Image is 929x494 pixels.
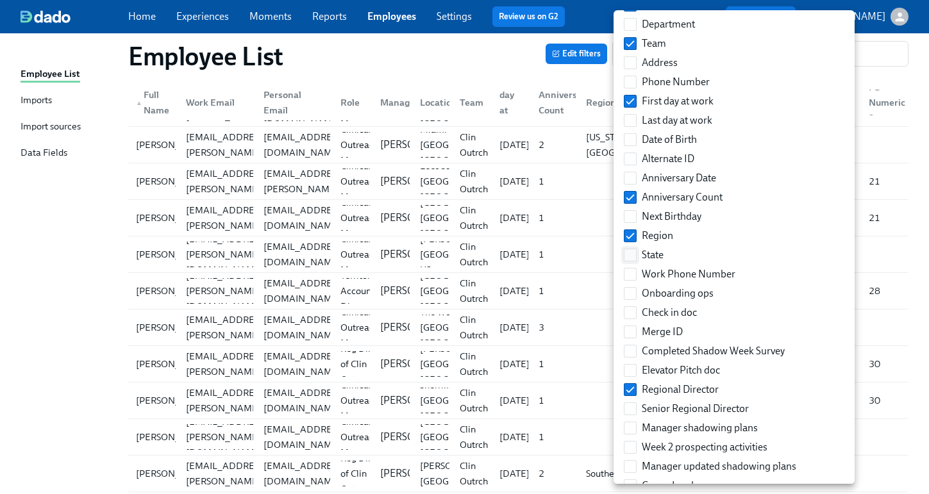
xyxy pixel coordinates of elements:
span: Department [642,17,695,31]
span: Elevator Pitch doc [642,363,720,377]
span: Completed Shadow Week Survey [642,344,785,358]
span: Address [642,56,678,70]
span: Manager shadowing plans [642,421,758,435]
span: Onboarding ops [642,286,714,301]
span: Check in doc [642,306,697,320]
span: Last day at work [642,113,712,128]
span: Senior Regional Director [642,402,749,416]
span: First day at work [642,94,714,108]
span: Group Lead [642,479,694,493]
span: Anniversary Count [642,190,723,204]
span: Anniversary Date [642,171,716,185]
span: State [642,248,664,262]
span: Phone Number [642,75,710,89]
span: Alternate ID [642,152,694,166]
span: Next Birthday [642,210,701,224]
span: Region [642,229,673,243]
span: Week 2 prospecting activities [642,440,767,454]
span: Work Phone Number [642,267,735,281]
span: Team [642,37,666,51]
span: Regional Director [642,383,719,397]
span: Date of Birth [642,133,697,147]
span: Manager updated shadowing plans [642,459,796,473]
span: Merge ID [642,325,683,339]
